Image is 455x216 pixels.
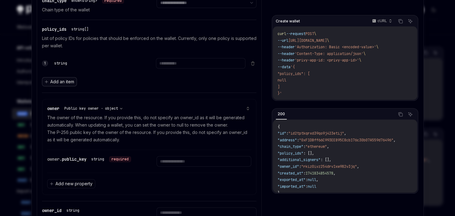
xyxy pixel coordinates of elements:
span: null [278,78,286,83]
span: 1741834854578 [305,171,333,176]
span: --header [278,45,295,49]
span: Add new property [55,181,93,187]
span: , [393,138,396,143]
span: \ [327,38,329,43]
button: Copy the contents from the code block [396,110,404,118]
span: "created_at" [278,171,303,176]
span: Add an item [50,79,74,85]
div: string [91,157,104,162]
span: --data [278,65,290,69]
span: policy_ids [42,26,66,32]
button: Add new property [47,179,95,188]
span: , [333,171,336,176]
button: Ask AI [406,17,414,25]
div: owner [47,105,125,112]
span: "address" [278,138,297,143]
span: : [], [303,151,314,156]
div: owner.public_key [47,156,131,162]
div: string [66,208,79,213]
span: "exported_at" [278,177,305,182]
span: "additional_signers" [278,157,320,162]
p: List of policy IDs for policies that should be enforced on the wallet. Currently, only one policy... [42,35,257,49]
span: 'Content-Type: application/json' [295,51,363,56]
div: required [109,156,131,162]
button: Add an item [42,77,77,86]
span: owner. [47,156,62,162]
span: \ [363,51,366,56]
span: \ [376,45,378,49]
div: owner_id [42,207,82,214]
span: "rkiz0ivz254drv1xw982v3jq" [301,164,357,169]
button: cURL [369,16,395,26]
span: --header [278,58,295,63]
span: "ethereum" [305,144,327,149]
span: "id" [278,131,286,136]
span: \ [314,31,316,36]
span: POST [305,31,314,36]
span: [URL][DOMAIN_NAME] [288,38,327,43]
div: string[] [71,27,89,32]
span: "0xF1DBff66C993EE895C8cb176c30b07A559d76496" [299,138,393,143]
span: : [286,131,288,136]
p: The owner of the resource. If you provide this, do not specify an owner_id as it will be generate... [47,114,252,143]
span: "owner_id" [278,164,299,169]
span: : [305,184,308,189]
span: --url [278,38,288,43]
p: cURL [377,18,387,23]
span: { [278,124,280,129]
span: owner_id [42,208,62,213]
button: Ask AI [406,110,414,118]
span: "imported_at" [278,184,305,189]
span: null [308,184,316,189]
span: \ [359,58,361,63]
div: 1 [42,60,48,66]
span: , [344,131,346,136]
span: "chain_type" [278,144,303,149]
span: }' [278,91,282,96]
span: curl [278,31,286,36]
div: policy_ids [42,26,91,32]
span: , [316,177,318,182]
span: public_key [62,156,86,162]
span: : [297,138,299,143]
span: : [305,177,308,182]
span: } [278,190,280,195]
span: "policy_ids" [278,151,303,156]
span: "policy_ids": [ [278,71,310,76]
span: owner [47,106,59,111]
span: null [308,177,316,182]
span: , [327,144,329,149]
button: Copy the contents from the code block [396,17,404,25]
div: 200 [276,110,287,118]
span: : [303,171,305,176]
p: Chain type of the wallet [42,6,142,14]
div: string [54,61,67,66]
span: --header [278,51,295,56]
span: '{ [290,65,295,69]
span: : [303,144,305,149]
span: ] [278,84,280,89]
span: "id2tptkqrxd39qo9j423etij" [288,131,344,136]
span: 'privy-app-id: <privy-app-id>' [295,58,359,63]
span: , [357,164,359,169]
span: : [299,164,301,169]
span: : [], [320,157,331,162]
span: Create wallet [276,19,300,24]
span: --request [286,31,305,36]
span: 'Authorization: Basic <encoded-value>' [295,45,376,49]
